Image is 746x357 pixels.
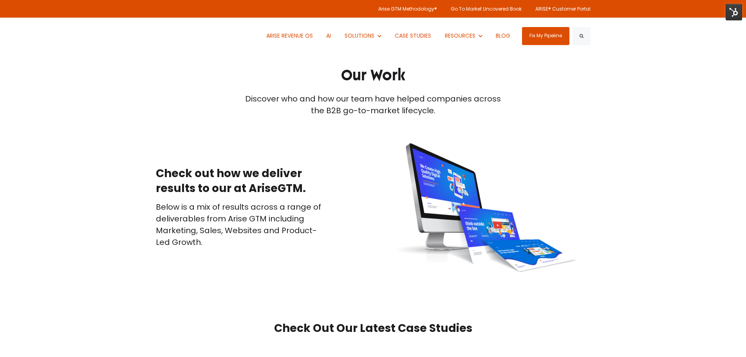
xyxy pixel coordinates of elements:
a: Fix My Pipeline [522,27,569,45]
h2: Check Out Our Latest Case Studies [156,321,591,336]
h1: Our Work [156,65,591,85]
a: CASE STUDIES [389,18,437,54]
h2: Check out how we deliver results to our at AriseGTM. [156,166,330,196]
img: ARISE GTM logo (1) white [156,27,172,45]
a: ARISE REVENUE OS [260,18,319,54]
div: the B2B go-to-market lifecycle. [156,105,591,116]
span: SOLUTIONS [345,32,374,40]
span: RESOURCES [445,32,475,40]
a: AI [321,18,337,54]
div: Discover who and how our team have helped companies across [156,93,591,105]
button: Show submenu for RESOURCES RESOURCES [439,18,488,54]
p: Below is a mix of results across a range of deliverables from Arise GTM including Marketing, Sale... [156,201,330,248]
img: website-design [379,136,591,279]
img: HubSpot Tools Menu Toggle [726,4,742,20]
a: BLOG [490,18,517,54]
button: Show submenu for SOLUTIONS SOLUTIONS [339,18,387,54]
nav: Desktop navigation [260,18,516,54]
button: Search [573,27,591,45]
